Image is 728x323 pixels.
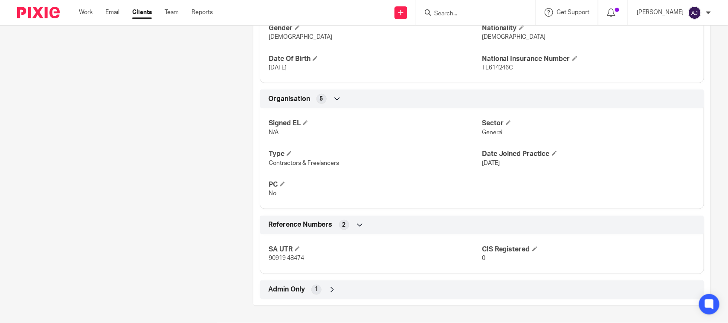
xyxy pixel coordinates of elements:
[191,8,213,17] a: Reports
[482,245,695,254] h4: CIS Registered
[105,8,119,17] a: Email
[269,150,482,159] h4: Type
[433,10,510,18] input: Search
[482,34,546,40] span: [DEMOGRAPHIC_DATA]
[79,8,93,17] a: Work
[482,160,500,166] span: [DATE]
[269,180,482,189] h4: PC
[269,245,482,254] h4: SA UTR
[482,255,485,261] span: 0
[132,8,152,17] a: Clients
[269,34,333,40] span: [DEMOGRAPHIC_DATA]
[688,6,702,20] img: svg%3E
[269,255,304,261] span: 90919 48474
[17,7,60,18] img: Pixie
[315,285,318,294] span: 1
[482,119,695,128] h4: Sector
[482,24,695,33] h4: Nationality
[269,24,482,33] h4: Gender
[269,130,278,136] span: N/A
[269,119,482,128] h4: Signed EL
[269,55,482,63] h4: Date Of Birth
[268,220,333,229] span: Reference Numbers
[269,65,287,71] span: [DATE]
[557,9,589,15] span: Get Support
[269,160,339,166] span: Contractors & Freelancers
[320,95,323,103] span: 5
[482,150,695,159] h4: Date Joined Practice
[342,221,346,229] span: 2
[165,8,179,17] a: Team
[637,8,684,17] p: [PERSON_NAME]
[482,55,695,63] h4: National Insurance Number
[482,130,503,136] span: General
[268,95,310,104] span: Organisation
[268,285,305,294] span: Admin Only
[269,190,276,196] span: No
[482,65,513,71] span: TL614246C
